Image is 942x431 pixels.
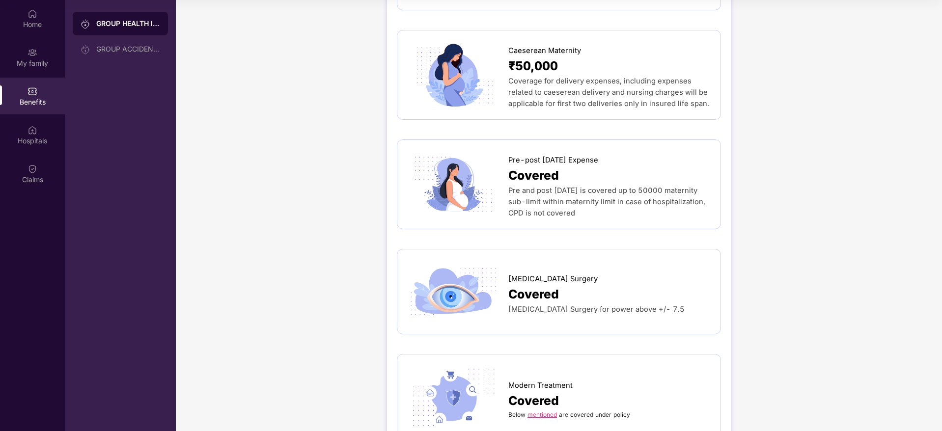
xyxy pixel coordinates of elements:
span: Modern Treatment [508,380,573,391]
img: svg+xml;base64,PHN2ZyB3aWR0aD0iMjAiIGhlaWdodD0iMjAiIHZpZXdCb3g9IjAgMCAyMCAyMCIgZmlsbD0ibm9uZSIgeG... [28,48,37,57]
img: icon [407,259,500,324]
a: mentioned [527,411,557,418]
span: Pre and post [DATE] is covered up to 50000 maternity sub-limit within maternity limit in case of ... [508,186,705,217]
span: Covered [508,166,559,185]
span: Covered [508,285,559,304]
img: icon [407,152,500,217]
span: Caeserean Maternity [508,45,581,56]
img: svg+xml;base64,PHN2ZyB3aWR0aD0iMjAiIGhlaWdodD0iMjAiIHZpZXdCb3g9IjAgMCAyMCAyMCIgZmlsbD0ibm9uZSIgeG... [81,45,90,54]
img: svg+xml;base64,PHN2ZyBpZD0iSG9zcGl0YWxzIiB4bWxucz0iaHR0cDovL3d3dy53My5vcmcvMjAwMC9zdmciIHdpZHRoPS... [28,125,37,135]
img: svg+xml;base64,PHN2ZyBpZD0iQmVuZWZpdHMiIHhtbG5zPSJodHRwOi8vd3d3LnczLm9yZy8yMDAwL3N2ZyIgd2lkdGg9Ij... [28,86,37,96]
span: Coverage for delivery expenses, including expenses related to caeserean delivery and nursing char... [508,77,709,108]
span: are [559,411,568,418]
img: icon [407,43,500,108]
img: svg+xml;base64,PHN2ZyBpZD0iQ2xhaW0iIHhtbG5zPSJodHRwOi8vd3d3LnczLm9yZy8yMDAwL3N2ZyIgd2lkdGg9IjIwIi... [28,164,37,174]
span: Covered [508,391,559,410]
span: ₹50,000 [508,56,558,76]
span: covered [570,411,593,418]
span: [MEDICAL_DATA] Surgery for power above +/- 7.5 [508,305,685,314]
div: GROUP ACCIDENTAL INSURANCE [96,45,160,53]
span: Below [508,411,526,418]
span: policy [613,411,630,418]
span: [MEDICAL_DATA] Surgery [508,273,598,285]
div: GROUP HEALTH INSURANCE [96,19,160,28]
img: svg+xml;base64,PHN2ZyBpZD0iSG9tZSIgeG1sbnM9Imh0dHA6Ly93d3cudzMub3JnLzIwMDAvc3ZnIiB3aWR0aD0iMjAiIG... [28,9,37,19]
img: svg+xml;base64,PHN2ZyB3aWR0aD0iMjAiIGhlaWdodD0iMjAiIHZpZXdCb3g9IjAgMCAyMCAyMCIgZmlsbD0ibm9uZSIgeG... [81,19,90,29]
img: icon [407,364,500,430]
span: Pre-post [DATE] Expense [508,155,598,166]
span: under [595,411,611,418]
